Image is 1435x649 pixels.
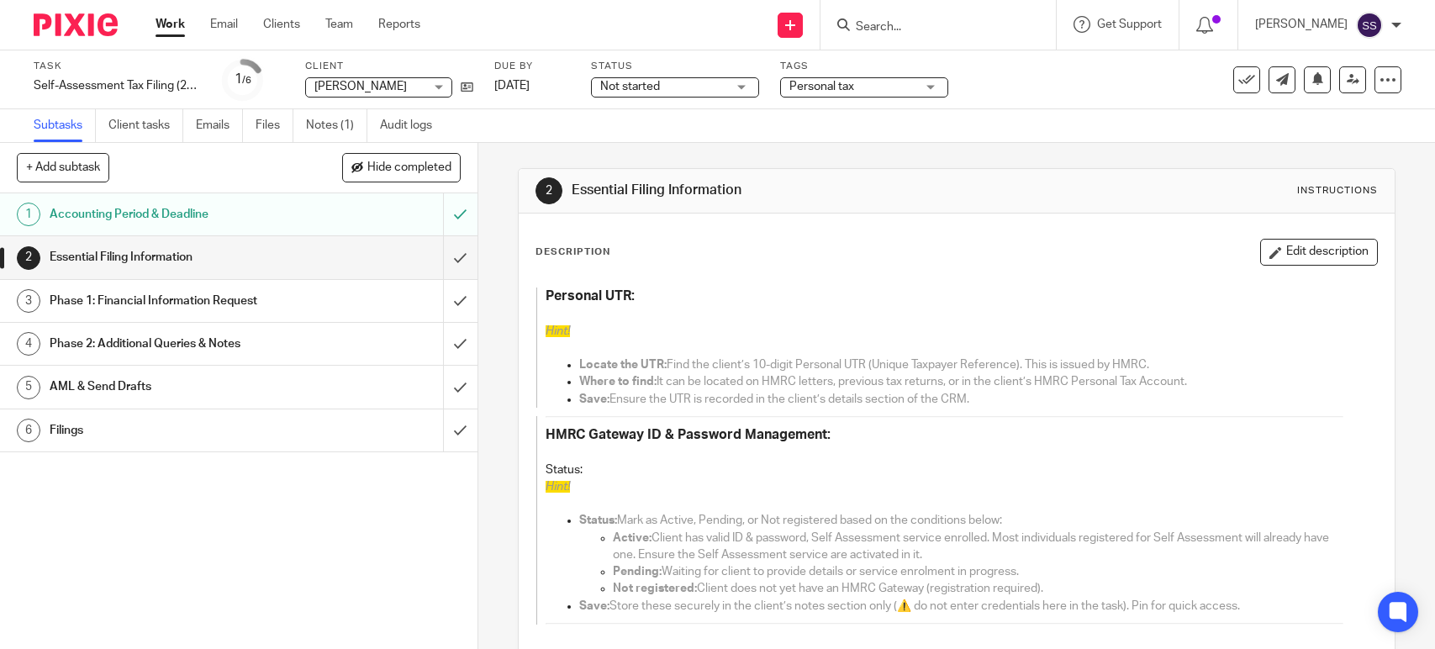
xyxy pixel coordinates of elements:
div: Self-Assessment Tax Filing (2019-205) [34,77,202,94]
span: Mark as Active, Pending, or Not registered based on the conditions below: [617,514,1002,526]
div: 5 [17,376,40,399]
span: Client does not yet have an HMRC Gateway (registration required). [697,583,1043,594]
span: Not registered: [613,583,697,594]
span: Active: [613,532,652,544]
span: Find the client’s 10-digit Personal UTR (Unique Taxpayer Reference). This is issued by HMRC. [667,359,1149,371]
h1: Phase 1: Financial Information Request [50,288,301,314]
span: Client has valid ID & password, Self Assessment service enrolled. Most individuals registered for... [613,532,1332,561]
small: /6 [242,76,251,85]
div: 2 [535,177,562,204]
a: Files [256,109,293,142]
strong: HMRC Gateway ID & Password Management: [546,428,831,441]
div: 1 [235,70,251,89]
span: Locate the UTR: [579,359,667,371]
p: [PERSON_NAME] [1255,16,1348,33]
p: Status: [546,444,1343,495]
span: Ensure the UTR is recorded in the client’s details section of the CRM. [609,393,969,405]
button: + Add subtask [17,153,109,182]
span: Status: [579,514,617,526]
div: 2 [17,246,40,270]
a: Emails [196,109,243,142]
a: Work [156,16,185,33]
span: Not started [600,81,660,92]
p: Description [535,245,610,259]
h1: Essential Filing Information [572,182,993,199]
label: Client [305,60,473,73]
div: 3 [17,289,40,313]
div: 1 [17,203,40,226]
span: It can be located on HMRC letters, previous tax returns, or in the client’s HMRC Personal Tax Acc... [657,376,1187,388]
span: Personal tax [789,81,854,92]
div: 6 [17,419,40,442]
span: Save: [579,393,609,405]
span: Hint! [546,481,570,493]
div: 4 [17,332,40,356]
h1: Filings [50,418,301,443]
span: Pending: [613,566,662,578]
a: Team [325,16,353,33]
span: Hide completed [367,161,451,175]
button: Edit description [1260,239,1378,266]
span: [DATE] [494,80,530,92]
div: Instructions [1297,184,1378,198]
input: Search [854,20,1005,35]
span: Waiting for client to provide details or service enrolment in progress. [662,566,1019,578]
a: Audit logs [380,109,445,142]
span: Store these securely in the client’s notes section only (⚠️ do not enter credentials here in the ... [609,600,1240,612]
a: Client tasks [108,109,183,142]
a: Subtasks [34,109,96,142]
button: Hide completed [342,153,461,182]
span: Get Support [1097,18,1162,30]
label: Status [591,60,759,73]
label: Tags [780,60,948,73]
strong: Personal UTR: [546,289,635,303]
label: Due by [494,60,570,73]
h1: Phase 2: Additional Queries & Notes [50,331,301,356]
img: svg%3E [1356,12,1383,39]
span: Save: [579,600,609,612]
a: Notes (1) [306,109,367,142]
img: Pixie [34,13,118,36]
span: Hint! [546,325,570,337]
h1: AML & Send Drafts [50,374,301,399]
h1: Accounting Period & Deadline [50,202,301,227]
span: [PERSON_NAME] [314,81,407,92]
label: Task [34,60,202,73]
a: Email [210,16,238,33]
a: Reports [378,16,420,33]
span: Where to find: [579,376,657,388]
a: Clients [263,16,300,33]
h1: Essential Filing Information [50,245,301,270]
